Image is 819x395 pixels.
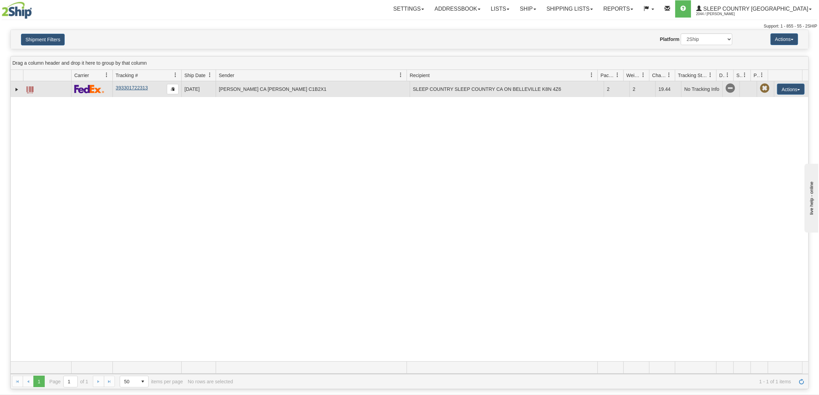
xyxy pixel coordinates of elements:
[26,83,33,94] a: Label
[429,0,486,18] a: Addressbook
[691,0,817,18] a: Sleep Country [GEOGRAPHIC_DATA] 2044 / [PERSON_NAME]
[410,81,604,97] td: SLEEP COUNTRY SLEEP COUNTRY CA ON BELLEVILLE K8N 4Z6
[395,69,407,81] a: Sender filter column settings
[702,6,808,12] span: Sleep Country [GEOGRAPHIC_DATA]
[541,0,598,18] a: Shipping lists
[655,81,681,97] td: 19.44
[116,72,138,79] span: Tracking #
[137,376,148,387] span: select
[663,69,675,81] a: Charge filter column settings
[167,84,179,94] button: Copy to clipboard
[760,84,769,93] span: Pickup Not Assigned
[725,84,735,93] span: No Tracking Info
[124,378,133,385] span: 50
[184,72,205,79] span: Ship Date
[719,72,725,79] span: Delivery Status
[770,33,798,45] button: Actions
[11,56,808,70] div: grid grouping header
[660,36,680,43] label: Platform
[678,72,708,79] span: Tracking Status
[188,379,233,384] div: No rows are selected
[601,72,615,79] span: Packages
[204,69,216,81] a: Ship Date filter column settings
[626,72,641,79] span: Weight
[5,6,64,11] div: live help - online
[120,376,149,387] span: Page sizes drop down
[586,69,597,81] a: Recipient filter column settings
[50,376,88,387] span: Page of 1
[756,69,768,81] a: Pickup Status filter column settings
[410,72,430,79] span: Recipient
[681,81,722,97] td: No Tracking Info
[629,81,655,97] td: 2
[652,72,667,79] span: Charge
[2,23,817,29] div: Support: 1 - 855 - 55 - 2SHIP
[181,81,216,97] td: [DATE]
[515,0,541,18] a: Ship
[101,69,112,81] a: Carrier filter column settings
[13,86,20,93] a: Expand
[120,376,183,387] span: items per page
[777,84,805,95] button: Actions
[754,72,759,79] span: Pickup Status
[74,85,104,93] img: 2 - FedEx Express®
[486,0,515,18] a: Lists
[803,162,818,233] iframe: chat widget
[604,81,629,97] td: 2
[216,81,410,97] td: [PERSON_NAME] CA [PERSON_NAME] C1B2X1
[64,376,77,387] input: Page 1
[238,379,791,384] span: 1 - 1 of 1 items
[21,34,65,45] button: Shipment Filters
[612,69,623,81] a: Packages filter column settings
[696,11,748,18] span: 2044 / [PERSON_NAME]
[116,85,148,90] a: 393301722313
[2,2,32,19] img: logo2044.jpg
[637,69,649,81] a: Weight filter column settings
[170,69,181,81] a: Tracking # filter column settings
[722,69,733,81] a: Delivery Status filter column settings
[388,0,429,18] a: Settings
[598,0,638,18] a: Reports
[704,69,716,81] a: Tracking Status filter column settings
[33,376,44,387] span: Page 1
[74,72,89,79] span: Carrier
[796,376,807,387] a: Refresh
[219,72,234,79] span: Sender
[736,72,742,79] span: Shipment Issues
[739,69,751,81] a: Shipment Issues filter column settings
